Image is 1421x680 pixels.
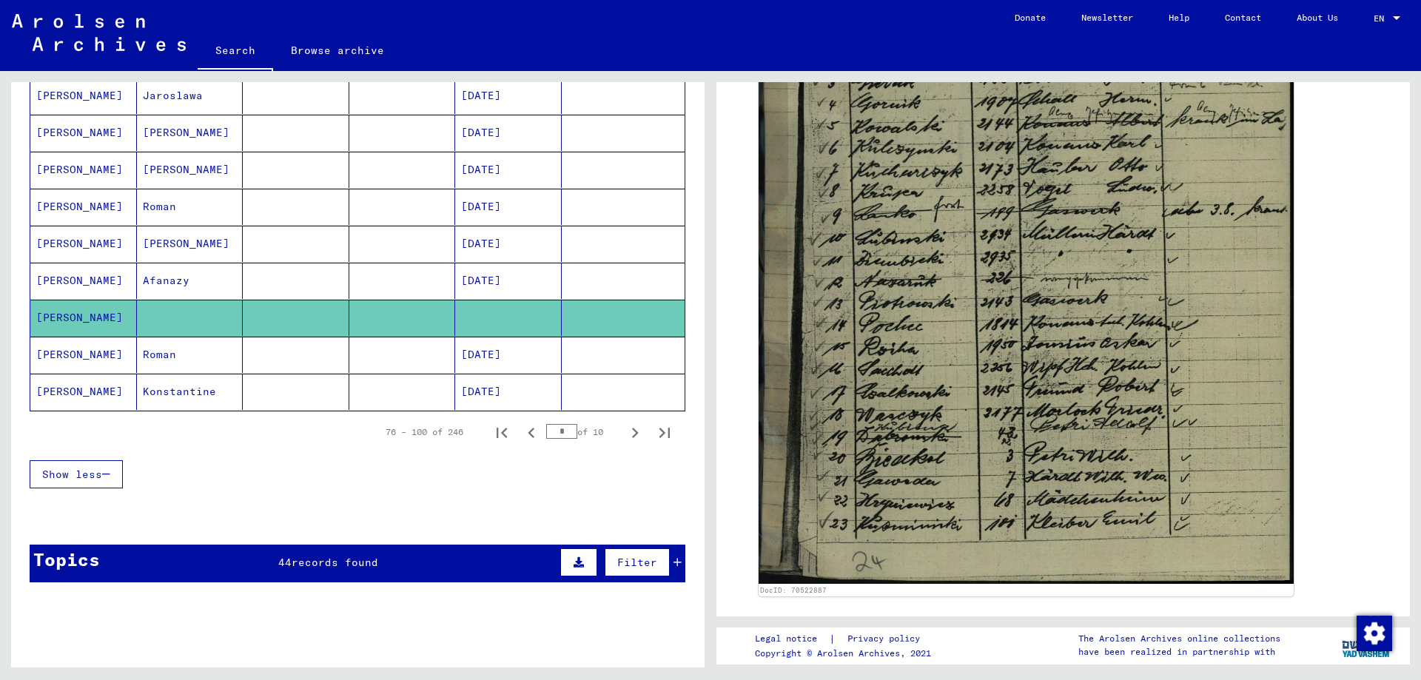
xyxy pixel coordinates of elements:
[137,337,243,373] mat-cell: Roman
[455,152,562,188] mat-cell: [DATE]
[455,115,562,151] mat-cell: [DATE]
[455,374,562,410] mat-cell: [DATE]
[30,115,137,151] mat-cell: [PERSON_NAME]
[137,263,243,299] mat-cell: Afanazy
[278,556,292,569] span: 44
[1078,632,1280,645] p: The Arolsen Archives online collections
[137,374,243,410] mat-cell: Konstantine
[33,546,100,573] div: Topics
[30,189,137,225] mat-cell: [PERSON_NAME]
[617,556,657,569] span: Filter
[455,263,562,299] mat-cell: [DATE]
[546,425,620,439] div: of 10
[30,78,137,114] mat-cell: [PERSON_NAME]
[1374,13,1390,24] span: EN
[455,226,562,262] mat-cell: [DATE]
[137,189,243,225] mat-cell: Roman
[755,647,938,660] p: Copyright © Arolsen Archives, 2021
[137,115,243,151] mat-cell: [PERSON_NAME]
[455,189,562,225] mat-cell: [DATE]
[517,417,546,447] button: Previous page
[12,14,186,51] img: Arolsen_neg.svg
[487,417,517,447] button: First page
[620,417,650,447] button: Next page
[30,337,137,373] mat-cell: [PERSON_NAME]
[386,425,463,439] div: 76 – 100 of 246
[30,226,137,262] mat-cell: [PERSON_NAME]
[198,33,273,71] a: Search
[455,337,562,373] mat-cell: [DATE]
[605,548,670,576] button: Filter
[273,33,402,68] a: Browse archive
[137,226,243,262] mat-cell: [PERSON_NAME]
[137,152,243,188] mat-cell: [PERSON_NAME]
[1357,616,1392,651] img: Change consent
[1356,615,1391,650] div: Change consent
[455,78,562,114] mat-cell: [DATE]
[292,556,378,569] span: records found
[30,263,137,299] mat-cell: [PERSON_NAME]
[30,152,137,188] mat-cell: [PERSON_NAME]
[836,631,938,647] a: Privacy policy
[30,374,137,410] mat-cell: [PERSON_NAME]
[137,78,243,114] mat-cell: Jaroslawa
[760,586,827,594] a: DocID: 70522887
[755,631,829,647] a: Legal notice
[30,300,137,336] mat-cell: [PERSON_NAME]
[42,468,102,481] span: Show less
[755,631,938,647] div: |
[30,460,123,488] button: Show less
[650,417,679,447] button: Last page
[1339,627,1394,664] img: yv_logo.png
[1078,645,1280,659] p: have been realized in partnership with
